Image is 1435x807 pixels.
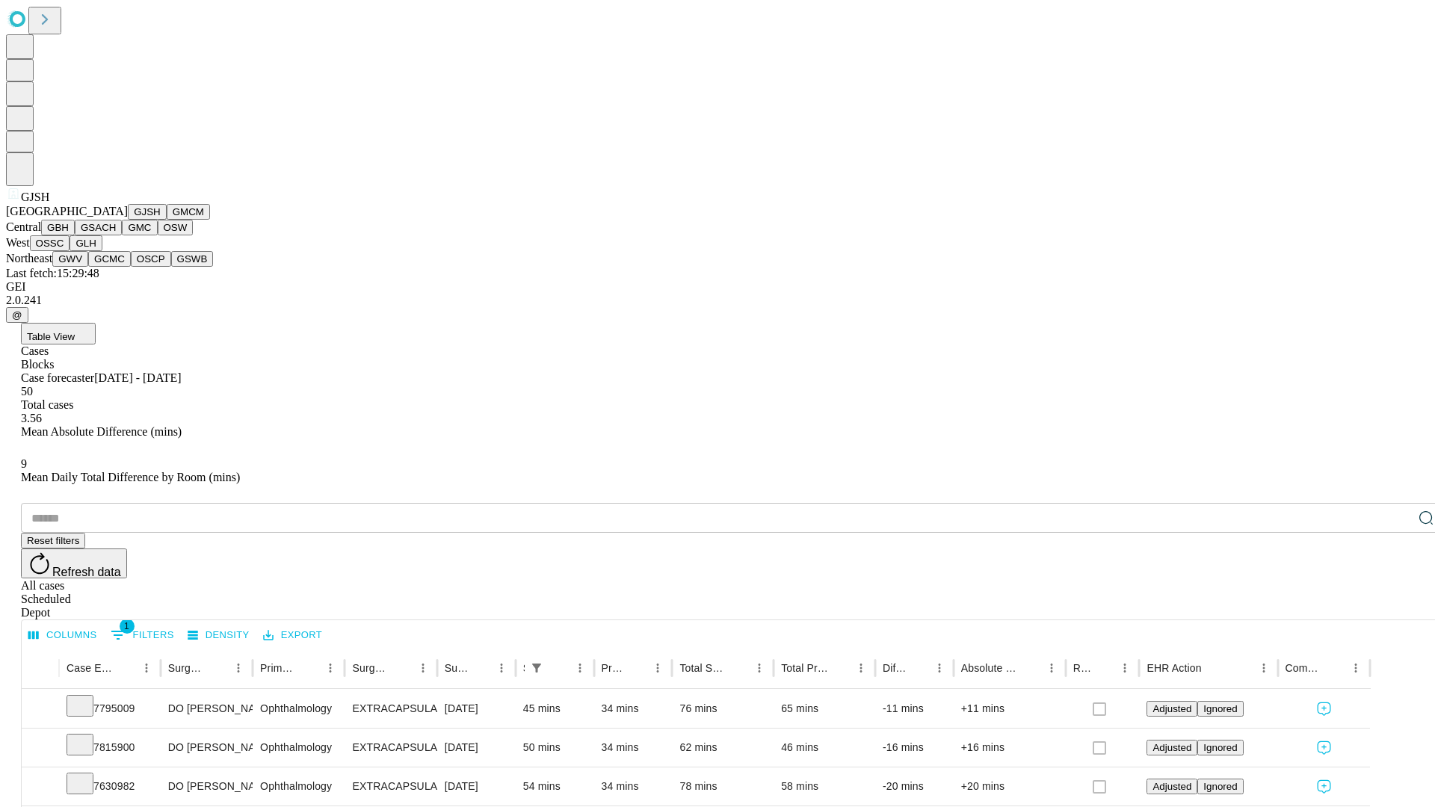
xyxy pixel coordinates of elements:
[883,690,946,728] div: -11 mins
[29,774,52,800] button: Expand
[647,658,668,678] button: Menu
[883,729,946,767] div: -16 mins
[259,624,326,647] button: Export
[299,658,320,678] button: Sort
[1197,779,1243,794] button: Ignored
[21,385,33,398] span: 50
[94,371,181,384] span: [DATE] - [DATE]
[27,331,75,342] span: Table View
[781,729,868,767] div: 46 mins
[392,658,413,678] button: Sort
[122,220,157,235] button: GMC
[1114,658,1135,678] button: Menu
[1041,658,1062,678] button: Menu
[29,735,52,761] button: Expand
[570,658,590,678] button: Menu
[526,658,547,678] div: 1 active filter
[679,767,766,806] div: 78 mins
[120,619,135,634] span: 1
[602,767,665,806] div: 34 mins
[21,371,94,384] span: Case forecaster
[1253,658,1274,678] button: Menu
[526,658,547,678] button: Show filters
[29,696,52,723] button: Expand
[749,658,770,678] button: Menu
[207,658,228,678] button: Sort
[830,658,851,678] button: Sort
[1203,781,1237,792] span: Ignored
[168,767,245,806] div: DO [PERSON_NAME]
[320,658,341,678] button: Menu
[6,307,28,323] button: @
[1147,779,1197,794] button: Adjusted
[352,767,429,806] div: EXTRACAPSULAR CATARACT REMOVAL WITH [MEDICAL_DATA]
[1203,658,1224,678] button: Sort
[908,658,929,678] button: Sort
[6,252,52,265] span: Northeast
[1147,662,1201,674] div: EHR Action
[21,533,85,548] button: Reset filters
[158,220,194,235] button: OSW
[260,729,337,767] div: Ophthalmology
[523,729,587,767] div: 50 mins
[1020,658,1041,678] button: Sort
[1203,742,1237,753] span: Ignored
[25,624,101,647] button: Select columns
[21,548,127,578] button: Refresh data
[445,690,508,728] div: [DATE]
[6,220,41,233] span: Central
[883,662,907,674] div: Difference
[30,235,70,251] button: OSSC
[961,729,1058,767] div: +16 mins
[352,729,429,767] div: EXTRACAPSULAR CATARACT REMOVAL WITH [MEDICAL_DATA]
[260,690,337,728] div: Ophthalmology
[1197,740,1243,755] button: Ignored
[21,398,73,411] span: Total cases
[1286,662,1323,674] div: Comments
[75,220,122,235] button: GSACH
[6,267,99,279] span: Last fetch: 15:29:48
[1147,740,1197,755] button: Adjusted
[167,204,210,220] button: GMCM
[961,690,1058,728] div: +11 mins
[491,658,512,678] button: Menu
[260,767,337,806] div: Ophthalmology
[70,235,102,251] button: GLH
[128,204,167,220] button: GJSH
[115,658,136,678] button: Sort
[21,425,182,438] span: Mean Absolute Difference (mins)
[470,658,491,678] button: Sort
[1073,662,1093,674] div: Resolved in EHR
[523,690,587,728] div: 45 mins
[781,767,868,806] div: 58 mins
[1324,658,1345,678] button: Sort
[136,658,157,678] button: Menu
[679,662,726,674] div: Total Scheduled Duration
[781,690,868,728] div: 65 mins
[961,662,1019,674] div: Absolute Difference
[679,690,766,728] div: 76 mins
[352,662,389,674] div: Surgery Name
[851,658,871,678] button: Menu
[131,251,171,267] button: OSCP
[52,566,121,578] span: Refresh data
[6,205,128,217] span: [GEOGRAPHIC_DATA]
[21,471,240,483] span: Mean Daily Total Difference by Room (mins)
[728,658,749,678] button: Sort
[6,280,1429,294] div: GEI
[1197,701,1243,717] button: Ignored
[549,658,570,678] button: Sort
[445,662,469,674] div: Surgery Date
[21,412,42,424] span: 3.56
[781,662,828,674] div: Total Predicted Duration
[184,624,253,647] button: Density
[1147,701,1197,717] button: Adjusted
[67,729,153,767] div: 7815900
[679,729,766,767] div: 62 mins
[67,767,153,806] div: 7630982
[168,729,245,767] div: DO [PERSON_NAME]
[883,767,946,806] div: -20 mins
[413,658,433,678] button: Menu
[1203,703,1237,714] span: Ignored
[21,191,49,203] span: GJSH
